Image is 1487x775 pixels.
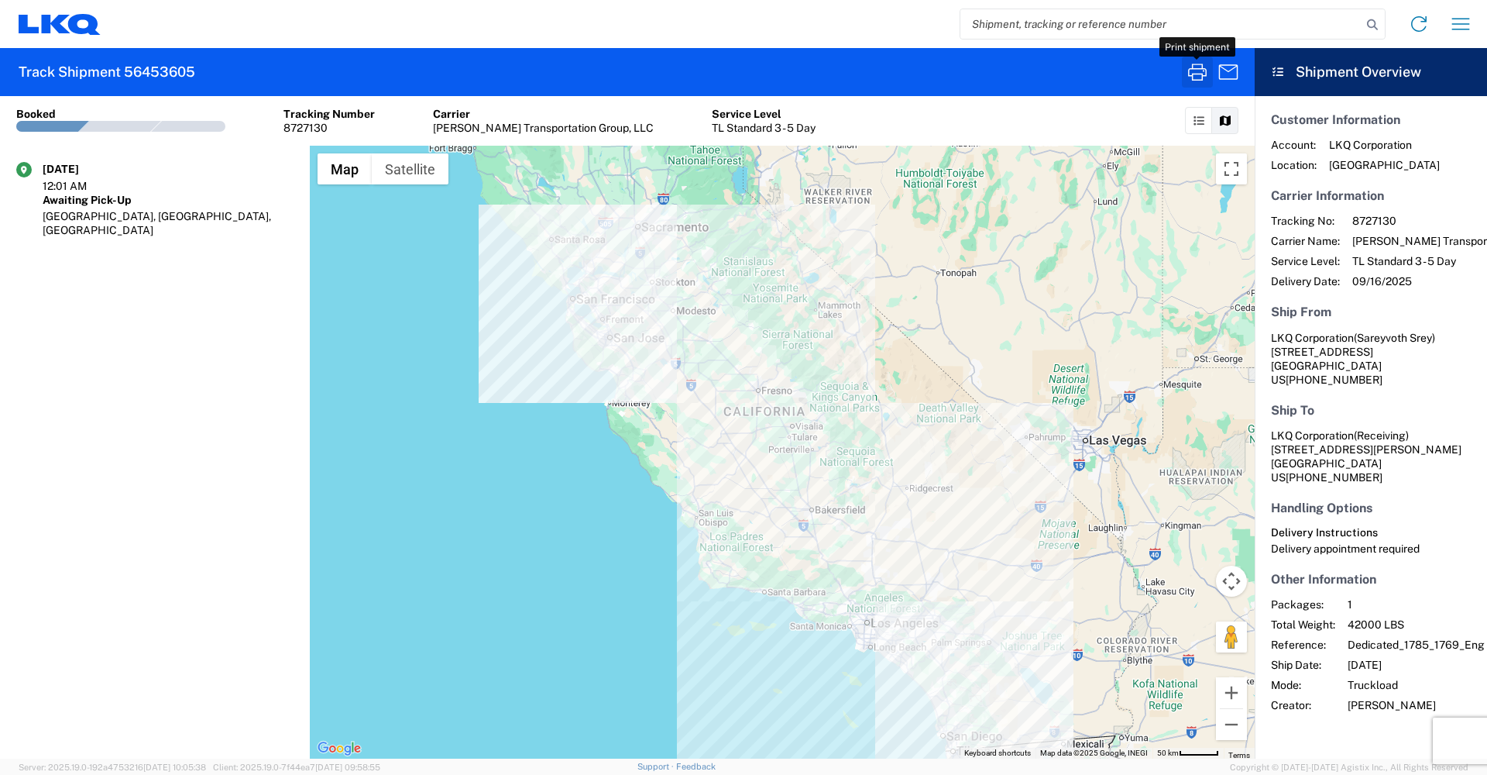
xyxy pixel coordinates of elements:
[1255,48,1487,96] header: Shipment Overview
[1271,542,1471,556] div: Delivery appointment required
[1271,429,1471,484] address: [GEOGRAPHIC_DATA] US
[43,162,120,176] div: [DATE]
[19,763,206,772] span: Server: 2025.19.0-192a4753216
[19,63,195,81] h2: Track Shipment 56453605
[1271,526,1471,539] h6: Delivery Instructions
[960,9,1362,39] input: Shipment, tracking or reference number
[143,763,206,772] span: [DATE] 10:05:38
[43,209,294,237] div: [GEOGRAPHIC_DATA], [GEOGRAPHIC_DATA], [GEOGRAPHIC_DATA]
[1216,566,1247,597] button: Map camera controls
[1329,138,1440,152] span: LKQ Corporation
[1271,678,1335,692] span: Mode:
[1271,234,1340,248] span: Carrier Name:
[1216,709,1247,740] button: Zoom out
[1329,158,1440,172] span: [GEOGRAPHIC_DATA]
[1354,332,1435,344] span: (Sareyvoth Srey)
[1354,429,1409,442] span: (Receiving)
[712,107,816,121] div: Service Level
[1157,749,1179,757] span: 50 km
[1228,751,1250,759] a: Terms
[1271,331,1471,387] address: [GEOGRAPHIC_DATA] US
[1271,214,1340,228] span: Tracking No:
[43,179,120,193] div: 12:01 AM
[1271,403,1471,418] h5: Ship To
[1271,112,1471,127] h5: Customer Information
[712,121,816,135] div: TL Standard 3 - 5 Day
[1286,374,1382,386] span: [PHONE_NUMBER]
[1152,748,1224,759] button: Map Scale: 50 km per 48 pixels
[1271,346,1373,358] span: [STREET_ADDRESS]
[1271,638,1335,652] span: Reference:
[16,107,56,121] div: Booked
[1271,618,1335,632] span: Total Weight:
[314,739,365,759] img: Google
[1271,572,1471,587] h5: Other Information
[1216,622,1247,653] button: Drag Pegman onto the map to open Street View
[372,153,448,184] button: Show satellite imagery
[964,748,1031,759] button: Keyboard shortcuts
[1230,760,1468,774] span: Copyright © [DATE]-[DATE] Agistix Inc., All Rights Reserved
[1216,677,1247,708] button: Zoom in
[433,107,654,121] div: Carrier
[1271,332,1354,344] span: LKQ Corporation
[1040,749,1148,757] span: Map data ©2025 Google, INEGI
[318,153,372,184] button: Show street map
[283,107,375,121] div: Tracking Number
[676,762,716,771] a: Feedback
[1271,598,1335,611] span: Packages:
[213,763,380,772] span: Client: 2025.19.0-7f44ea7
[1271,188,1471,203] h5: Carrier Information
[1271,501,1471,515] h5: Handling Options
[1271,305,1471,319] h5: Ship From
[1286,471,1382,484] span: [PHONE_NUMBER]
[1271,158,1317,172] span: Location:
[315,763,380,772] span: [DATE] 09:58:55
[1271,698,1335,712] span: Creator:
[283,121,375,135] div: 8727130
[1271,254,1340,268] span: Service Level:
[637,762,676,771] a: Support
[1271,429,1461,456] span: LKQ Corporation [STREET_ADDRESS][PERSON_NAME]
[433,121,654,135] div: [PERSON_NAME] Transportation Group, LLC
[1271,658,1335,672] span: Ship Date:
[1216,153,1247,184] button: Toggle fullscreen view
[43,193,294,207] div: Awaiting Pick-Up
[1271,274,1340,288] span: Delivery Date:
[1271,138,1317,152] span: Account:
[314,739,365,759] a: Open this area in Google Maps (opens a new window)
